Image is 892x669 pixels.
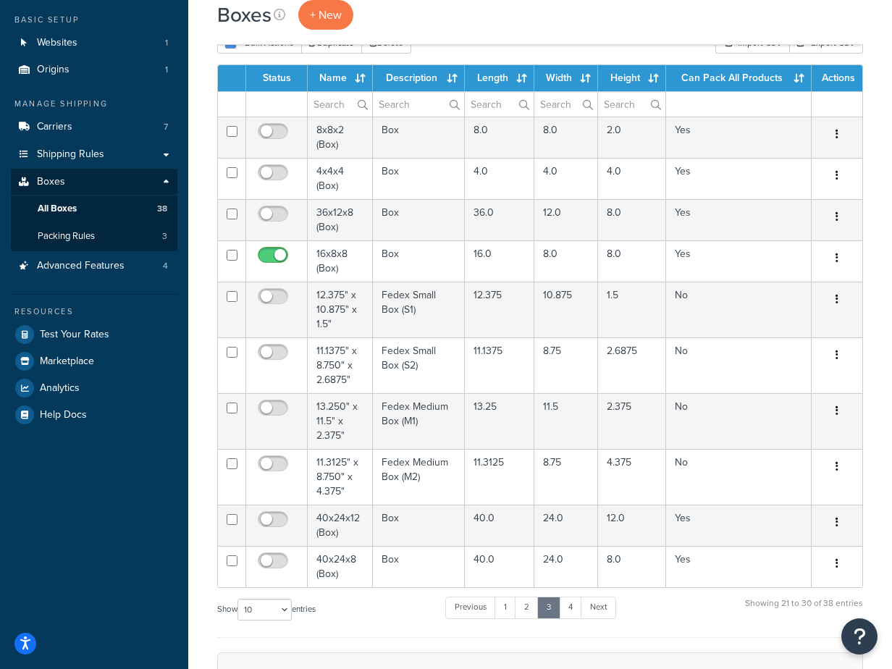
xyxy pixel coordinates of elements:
[310,7,342,23] span: + New
[237,599,292,620] select: Showentries
[165,64,168,76] span: 1
[465,240,534,282] td: 16.0
[37,148,104,161] span: Shipping Rules
[745,595,863,626] div: Showing 21 to 30 of 38 entries
[598,92,665,117] input: Search
[666,65,812,91] th: Can Pack All Products : activate to sort column ascending
[308,505,373,546] td: 40x24x12 (Box)
[666,546,812,587] td: Yes
[373,546,465,587] td: Box
[465,92,534,117] input: Search
[445,597,496,618] a: Previous
[534,505,598,546] td: 24.0
[11,402,177,428] a: Help Docs
[11,169,177,195] a: Boxes
[40,355,94,368] span: Marketplace
[598,199,666,240] td: 8.0
[598,505,666,546] td: 12.0
[37,260,125,272] span: Advanced Features
[11,56,177,83] a: Origins 1
[534,393,598,449] td: 11.5
[465,393,534,449] td: 13.25
[246,65,308,91] th: Status
[308,199,373,240] td: 36x12x8 (Box)
[465,117,534,158] td: 8.0
[373,505,465,546] td: Box
[598,65,666,91] th: Height : activate to sort column ascending
[11,141,177,168] a: Shipping Rules
[308,92,372,117] input: Search
[308,158,373,199] td: 4x4x4 (Box)
[373,282,465,337] td: Fedex Small Box (S1)
[465,337,534,393] td: 11.1375
[11,169,177,251] li: Boxes
[11,253,177,279] a: Advanced Features 4
[11,98,177,110] div: Manage Shipping
[666,240,812,282] td: Yes
[534,117,598,158] td: 8.0
[11,195,177,222] li: All Boxes
[598,449,666,505] td: 4.375
[308,117,373,158] td: 8x8x2 (Box)
[598,158,666,199] td: 4.0
[598,282,666,337] td: 1.5
[11,375,177,401] a: Analytics
[38,203,77,215] span: All Boxes
[534,337,598,393] td: 8.75
[598,240,666,282] td: 8.0
[37,176,65,188] span: Boxes
[373,199,465,240] td: Box
[841,618,878,655] button: Open Resource Center
[534,65,598,91] th: Width : activate to sort column ascending
[308,282,373,337] td: 12.375" x 10.875" x 1.5"
[373,337,465,393] td: Fedex Small Box (S2)
[465,546,534,587] td: 40.0
[165,37,168,49] span: 1
[40,329,109,341] span: Test Your Rates
[534,546,598,587] td: 24.0
[465,158,534,199] td: 4.0
[37,64,70,76] span: Origins
[666,337,812,393] td: No
[308,393,373,449] td: 13.250" x 11.5" x 2.375"
[534,199,598,240] td: 12.0
[38,230,95,243] span: Packing Rules
[465,505,534,546] td: 40.0
[559,597,582,618] a: 4
[598,393,666,449] td: 2.375
[11,321,177,348] a: Test Your Rates
[812,65,862,91] th: Actions
[37,37,77,49] span: Websites
[373,158,465,199] td: Box
[465,282,534,337] td: 12.375
[163,260,168,272] span: 4
[598,546,666,587] td: 8.0
[11,195,177,222] a: All Boxes 38
[465,199,534,240] td: 36.0
[495,597,516,618] a: 1
[666,393,812,449] td: No
[11,56,177,83] li: Origins
[308,65,373,91] th: Name : activate to sort column ascending
[11,348,177,374] a: Marketplace
[666,199,812,240] td: Yes
[534,449,598,505] td: 8.75
[308,546,373,587] td: 40x24x8 (Box)
[537,597,560,618] a: 3
[534,282,598,337] td: 10.875
[162,230,167,243] span: 3
[11,30,177,56] a: Websites 1
[217,1,272,29] h1: Boxes
[373,92,464,117] input: Search
[373,65,465,91] th: Description : activate to sort column ascending
[164,121,168,133] span: 7
[217,599,316,620] label: Show entries
[37,121,72,133] span: Carriers
[11,253,177,279] li: Advanced Features
[465,449,534,505] td: 11.3125
[534,240,598,282] td: 8.0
